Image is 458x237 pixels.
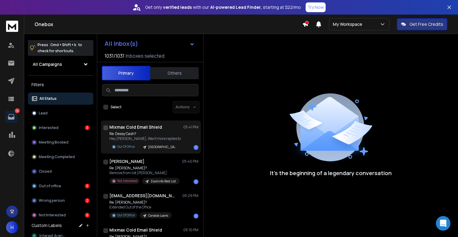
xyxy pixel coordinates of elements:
[100,38,200,50] button: All Inbox(s)
[109,200,172,205] p: Re: [PERSON_NAME]?
[39,140,68,145] p: Meeting Booked
[210,4,262,10] strong: AI-powered Lead Finder,
[109,193,176,199] h1: [EMAIL_ADDRESS][DOMAIN_NAME]
[39,213,66,218] p: Not Interested
[126,52,164,59] h3: Inboxes selected
[148,145,177,149] p: [GEOGRAPHIC_DATA] + US Loans
[270,169,392,177] p: It’s the beginning of a legendary conversation
[145,4,301,10] p: Get only with our starting at $22/mo
[148,213,168,218] p: Canada Loans
[163,4,192,10] strong: verified leads
[194,179,198,184] div: 1
[28,136,93,148] button: Meeting Booked
[85,184,90,188] div: 3
[85,213,90,218] div: 6
[35,21,302,28] h1: Onebox
[109,205,172,210] p: Extended Out of the Office
[39,125,58,130] p: Interested
[28,165,93,178] button: Closed
[182,159,198,164] p: 05:40 PM
[183,228,198,232] p: 05:10 PM
[28,58,93,70] button: All Campaigns
[109,158,144,164] h1: [PERSON_NAME]
[183,125,198,130] p: 05:41 PM
[39,111,48,116] p: Lead
[39,154,75,159] p: Meeting Completed
[194,145,198,150] div: 1
[105,52,124,59] span: 1031 / 1031
[109,227,162,233] h1: Mixmax Cold Email Shield
[109,124,162,130] h1: Mixmax Cold Email Shield
[6,221,18,233] button: H
[28,195,93,207] button: Wrong person2
[33,61,62,67] h1: All Campaigns
[49,41,77,48] span: Cmd + Shift + k
[5,111,17,123] a: 14
[6,21,18,32] img: logo
[194,214,198,218] div: 1
[306,2,326,12] button: Try Now
[39,184,61,188] p: Out of office
[410,21,443,27] p: Get Free Credits
[32,222,62,229] h3: Custom Labels
[28,209,93,221] button: Not Interested6
[109,136,181,141] p: Hey [PERSON_NAME], Want more replies to
[28,93,93,105] button: All Status
[28,107,93,119] button: Lead
[39,96,57,101] p: All Status
[15,108,20,113] p: 14
[38,42,82,54] p: Press to check for shortcuts.
[117,144,135,149] p: Out Of Office
[85,198,90,203] div: 2
[111,105,121,110] label: Select
[105,41,138,47] h1: All Inbox(s)
[117,213,135,218] p: Out Of Office
[151,179,176,184] p: Zoominfo Rest List
[39,169,52,174] p: Closed
[397,18,447,30] button: Get Free Credits
[85,125,90,130] div: 3
[28,151,93,163] button: Meeting Completed
[102,66,150,80] button: Primary
[28,122,93,134] button: Interested3
[436,216,450,231] div: Open Intercom Messenger
[109,131,181,136] p: Re: Dessy Cash?
[109,166,180,171] p: Re: [PERSON_NAME]?
[182,193,198,198] p: 05:29 PM
[150,66,199,80] button: Others
[28,80,93,89] h3: Filters
[333,21,365,27] p: My Workspace
[39,198,65,203] p: Wrong person
[307,4,324,10] p: Try Now
[109,171,180,175] p: Remove from list [PERSON_NAME]
[28,180,93,192] button: Out of office3
[117,179,137,183] p: Not Interested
